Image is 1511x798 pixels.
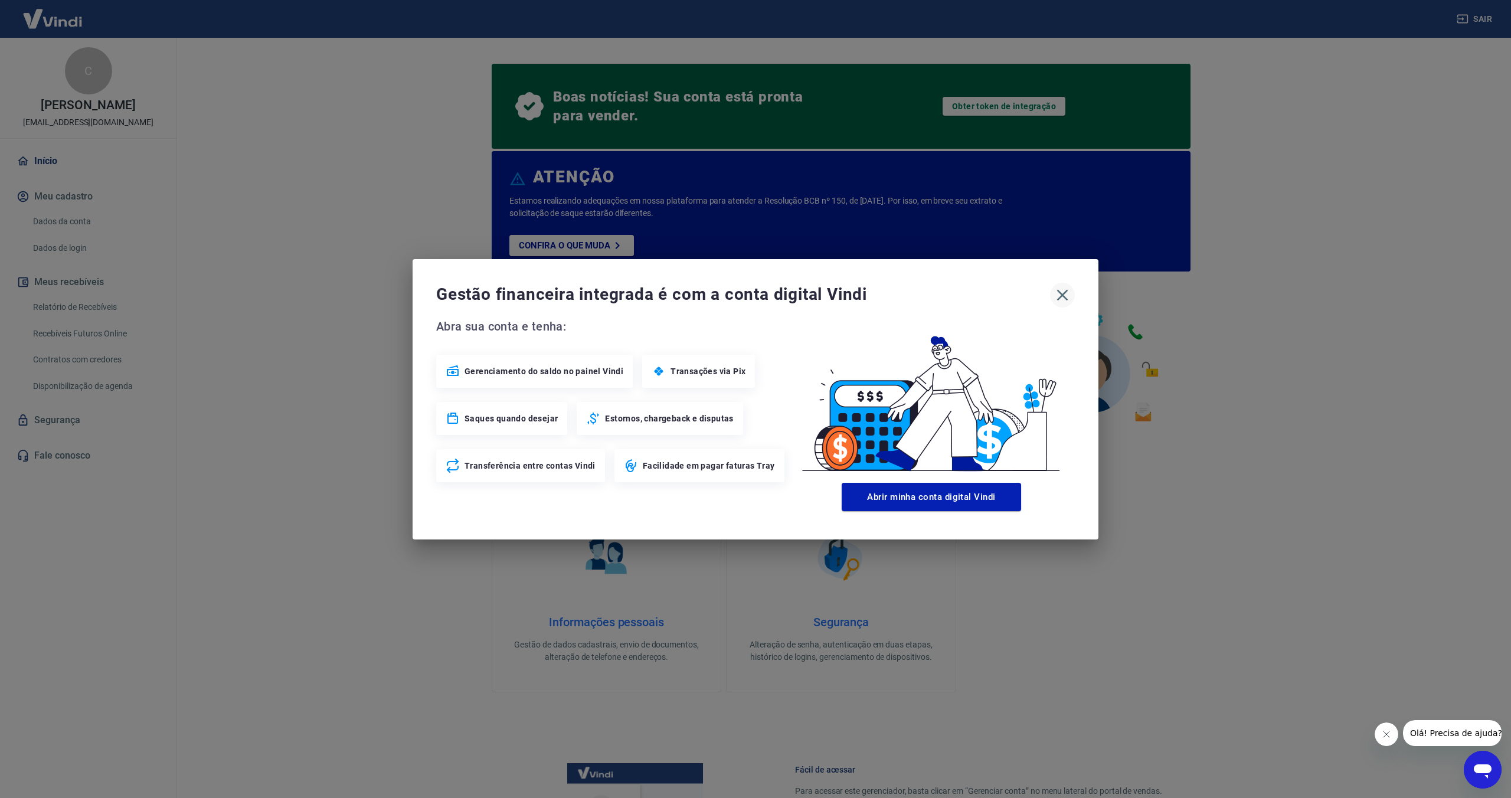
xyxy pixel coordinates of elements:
[465,460,596,472] span: Transferência entre contas Vindi
[1464,751,1502,789] iframe: Botão para abrir a janela de mensagens
[1375,722,1398,746] iframe: Fechar mensagem
[842,483,1021,511] button: Abrir minha conta digital Vindi
[436,317,788,336] span: Abra sua conta e tenha:
[465,365,623,377] span: Gerenciamento do saldo no painel Vindi
[643,460,775,472] span: Facilidade em pagar faturas Tray
[465,413,558,424] span: Saques quando desejar
[671,365,745,377] span: Transações via Pix
[436,283,1050,306] span: Gestão financeira integrada é com a conta digital Vindi
[788,317,1075,478] img: Good Billing
[7,8,99,18] span: Olá! Precisa de ajuda?
[605,413,733,424] span: Estornos, chargeback e disputas
[1403,720,1502,746] iframe: Mensagem da empresa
